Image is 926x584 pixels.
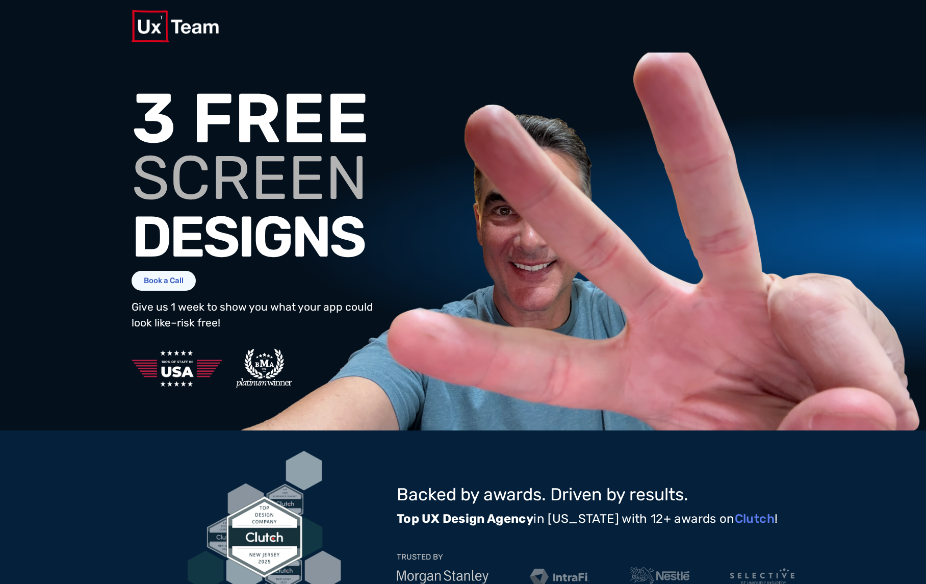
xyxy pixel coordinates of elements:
[132,271,196,291] a: Book a Call
[132,299,375,331] p: Give us 1 week to show you what your app could look like–risk free!
[397,484,688,505] span: Backed by awards. Driven by results.
[397,512,533,526] strong: Top UX Design Agency
[132,93,421,144] h1: 3 FREE
[144,277,184,285] span: Book a Call
[735,512,775,526] a: Clutch
[397,511,794,527] p: in [US_STATE] with 12+ awards on !
[132,212,421,263] h1: DESIGNS
[132,153,421,204] h1: SCREEN
[397,553,443,561] p: TRUSTED BY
